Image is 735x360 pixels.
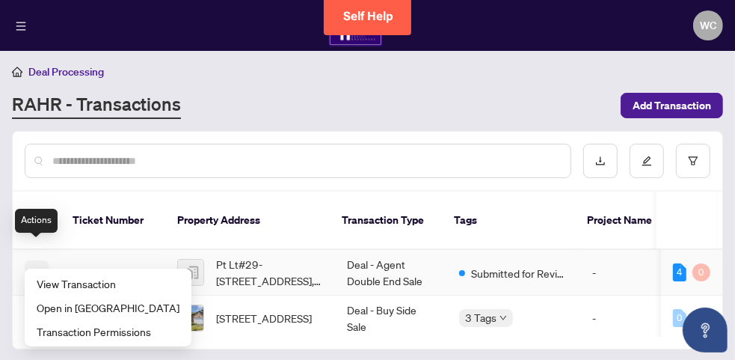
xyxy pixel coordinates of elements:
span: 3 Tags [465,309,496,326]
span: Pt Lt#29-[STREET_ADDRESS], [GEOGRAPHIC_DATA], [GEOGRAPHIC_DATA], [GEOGRAPHIC_DATA], [GEOGRAPHIC_D... [216,256,323,289]
button: Open asap [683,308,728,353]
button: Add Transaction [621,93,723,118]
th: Project Name [575,192,665,250]
div: Actions [15,209,58,233]
td: Deal - Buy Side Sale [335,296,447,341]
div: 4 [673,263,686,281]
span: Open in [GEOGRAPHIC_DATA] [37,299,179,316]
span: WC [700,17,716,34]
img: thumbnail-img [178,260,203,285]
td: Deal - Agent Double End Sale [335,250,447,296]
button: Logo [25,260,49,284]
button: download [583,144,618,178]
span: edit [642,156,652,166]
div: 0 [692,263,710,281]
span: down [499,314,507,322]
td: - [580,250,670,296]
span: download [595,156,606,166]
span: View Transaction [37,275,179,292]
span: Add Transaction [633,94,711,118]
a: RAHR - Transactions [12,92,181,119]
span: Self Help [343,9,393,23]
span: [STREET_ADDRESS] [216,310,312,326]
span: Submitted for Review [471,265,568,281]
td: - [580,296,670,341]
th: Property Address [165,192,330,250]
span: Deal Processing [28,65,104,79]
span: Transaction Permissions [37,323,179,340]
th: Tags [442,192,575,250]
div: 0 [673,309,686,327]
span: filter [688,156,698,166]
th: Ticket Number [61,192,165,250]
span: home [12,67,22,77]
button: filter [676,144,710,178]
span: menu [16,21,26,31]
td: 48710 [61,250,165,296]
th: Transaction Type [330,192,442,250]
button: edit [630,144,664,178]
